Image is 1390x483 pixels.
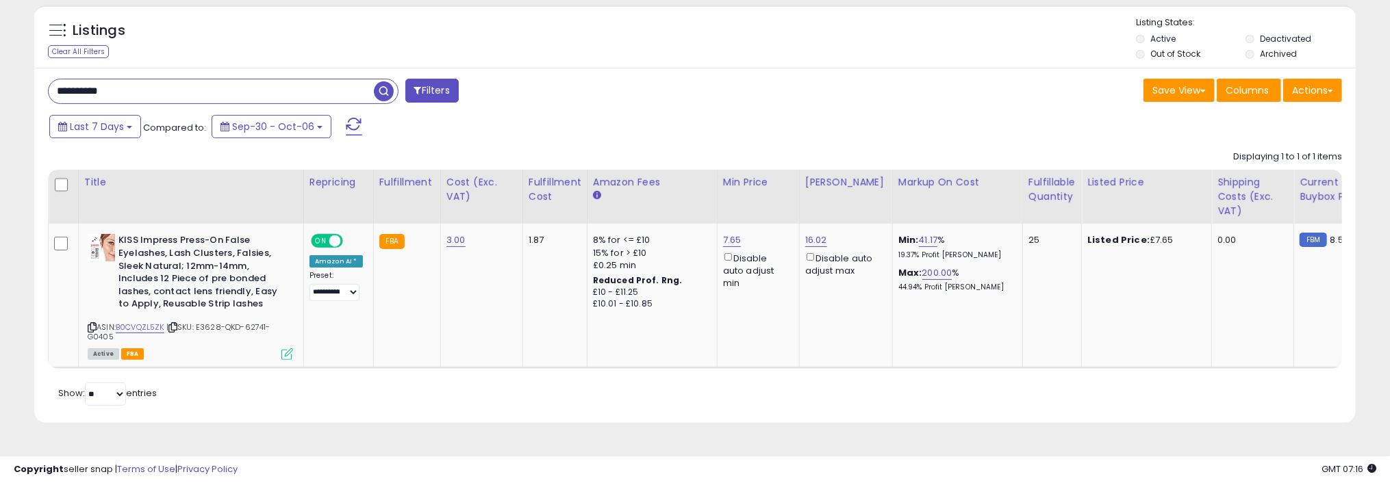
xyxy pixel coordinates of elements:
th: The percentage added to the cost of goods (COGS) that forms the calculator for Min & Max prices. [892,170,1022,224]
span: Compared to: [143,121,206,134]
a: 3.00 [446,233,466,247]
button: Actions [1283,79,1342,102]
div: 15% for > £10 [593,247,707,259]
span: Show: entries [58,387,157,400]
div: Fulfillable Quantity [1028,175,1076,204]
small: FBM [1300,233,1326,247]
div: Markup on Cost [898,175,1017,190]
div: £10 - £11.25 [593,287,707,298]
a: 200.00 [922,266,952,280]
div: £7.65 [1087,234,1201,246]
a: 7.65 [723,233,742,247]
a: Privacy Policy [177,462,238,475]
div: Cost (Exc. VAT) [446,175,517,204]
b: Reduced Prof. Rng. [593,274,683,286]
span: Sep-30 - Oct-06 [232,120,314,133]
p: 19.37% Profit [PERSON_NAME] [898,250,1012,260]
div: Fulfillment [379,175,435,190]
div: Amazon Fees [593,175,711,190]
div: Preset: [309,271,363,302]
button: Save View [1143,79,1215,102]
div: Current Buybox Price [1300,175,1370,204]
button: Columns [1217,79,1281,102]
div: Displaying 1 to 1 of 1 items [1233,151,1342,164]
div: Amazon AI * [309,255,363,267]
button: Filters [405,79,459,103]
span: All listings currently available for purchase on Amazon [88,348,119,360]
label: Active [1150,33,1176,44]
label: Out of Stock [1150,48,1200,60]
div: seller snap | | [14,463,238,476]
label: Deactivated [1260,33,1311,44]
span: Columns [1226,83,1269,97]
div: 0.00 [1217,234,1283,246]
b: Min: [898,233,919,246]
div: £0.25 min [593,259,707,272]
div: 8% for <= £10 [593,234,707,246]
div: £10.01 - £10.85 [593,298,707,310]
strong: Copyright [14,462,64,475]
small: FBA [379,234,405,249]
small: Amazon Fees. [593,190,601,202]
span: FBA [121,348,144,360]
div: Fulfillment Cost [529,175,581,204]
span: Last 7 Days [70,120,124,133]
b: Listed Price: [1087,233,1150,246]
img: 51cqk0EYR2L._SL40_.jpg [88,234,115,261]
span: | SKU: E3628-QKD-62741-G0405 [88,322,270,342]
a: Terms of Use [117,462,175,475]
div: 1.87 [529,234,577,246]
span: OFF [341,235,363,247]
p: 44.94% Profit [PERSON_NAME] [898,283,1012,292]
div: Listed Price [1087,175,1206,190]
button: Sep-30 - Oct-06 [212,115,331,138]
div: ASIN: [88,234,293,358]
a: 16.02 [805,233,827,247]
div: Title [84,175,298,190]
b: Max: [898,266,922,279]
div: Min Price [723,175,794,190]
div: Disable auto adjust max [805,250,882,277]
b: KISS Impress Press-On False Eyelashes, Lash Clusters, Falsies, Sleek Natural; 12mm-14mm, Includes... [118,234,285,313]
p: Listing States: [1136,16,1356,29]
span: ON [312,235,329,247]
div: Repricing [309,175,368,190]
div: 25 [1028,234,1071,246]
div: Disable auto adjust min [723,250,789,289]
div: Clear All Filters [48,45,109,58]
a: 41.17 [919,233,938,247]
a: B0CVQZL5ZK [116,322,164,333]
span: 2025-10-14 07:16 GMT [1322,462,1376,475]
div: Shipping Costs (Exc. VAT) [1217,175,1288,218]
div: [PERSON_NAME] [805,175,887,190]
span: 8.5 [1330,233,1343,246]
div: % [898,234,1012,259]
div: % [898,267,1012,292]
label: Archived [1260,48,1297,60]
button: Last 7 Days [49,115,141,138]
h5: Listings [73,21,125,40]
